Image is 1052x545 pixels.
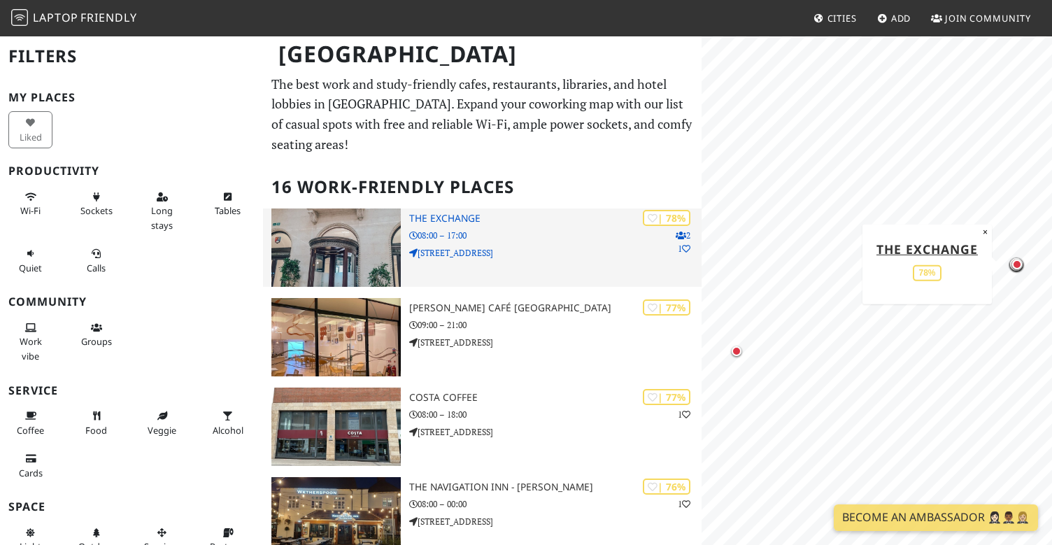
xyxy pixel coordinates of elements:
[827,12,857,24] span: Cities
[271,74,693,155] p: The best work and study-friendly cafes, restaurants, libraries, and hotel lobbies in [GEOGRAPHIC_...
[643,389,690,405] div: | 77%
[409,229,702,242] p: 08:00 – 17:00
[19,262,42,274] span: Quiet
[643,479,690,495] div: | 76%
[263,388,702,466] a: Costa Coffee | 77% 1 Costa Coffee 08:00 – 18:00 [STREET_ADDRESS]
[263,208,702,287] a: The Exchange | 78% 21 The Exchange 08:00 – 17:00 [STREET_ADDRESS]
[409,246,702,260] p: [STREET_ADDRESS]
[11,6,137,31] a: LaptopFriendly LaptopFriendly
[409,336,702,349] p: [STREET_ADDRESS]
[8,500,255,514] h3: Space
[876,240,978,257] a: The Exchange
[945,12,1031,24] span: Join Community
[8,164,255,178] h3: Productivity
[808,6,862,31] a: Cities
[8,35,255,78] h2: Filters
[1008,256,1025,273] div: Map marker
[872,6,917,31] a: Add
[74,185,118,222] button: Sockets
[271,298,401,376] img: Elio Café Birmingham
[151,204,173,231] span: Long stays
[678,497,690,511] p: 1
[409,213,702,225] h3: The Exchange
[80,204,113,217] span: Power sockets
[11,9,28,26] img: LaptopFriendly
[263,298,702,376] a: Elio Café Birmingham | 77% [PERSON_NAME] Café [GEOGRAPHIC_DATA] 09:00 – 21:00 [STREET_ADDRESS]
[215,204,241,217] span: Work-friendly tables
[8,295,255,309] h3: Community
[213,424,243,437] span: Alcohol
[1009,256,1025,273] div: Map marker
[267,35,699,73] h1: [GEOGRAPHIC_DATA]
[8,185,52,222] button: Wi-Fi
[20,335,42,362] span: People working
[206,185,250,222] button: Tables
[409,408,702,421] p: 08:00 – 18:00
[409,392,702,404] h3: Costa Coffee
[140,404,184,441] button: Veggie
[80,10,136,25] span: Friendly
[409,318,702,332] p: 09:00 – 21:00
[140,185,184,236] button: Long stays
[81,335,112,348] span: Group tables
[8,447,52,484] button: Cards
[271,208,401,287] img: The Exchange
[1007,255,1025,274] div: Map marker
[891,12,911,24] span: Add
[409,515,702,528] p: [STREET_ADDRESS]
[20,204,41,217] span: Stable Wi-Fi
[8,316,52,367] button: Work vibe
[8,242,52,279] button: Quiet
[913,265,941,281] div: 78%
[19,467,43,479] span: Credit cards
[409,302,702,314] h3: [PERSON_NAME] Café [GEOGRAPHIC_DATA]
[678,408,690,421] p: 1
[643,210,690,226] div: | 78%
[409,425,702,439] p: [STREET_ADDRESS]
[87,262,106,274] span: Video/audio calls
[925,6,1037,31] a: Join Community
[643,299,690,316] div: | 77%
[74,404,118,441] button: Food
[206,404,250,441] button: Alcohol
[33,10,78,25] span: Laptop
[271,388,401,466] img: Costa Coffee
[979,224,992,239] button: Close popup
[8,384,255,397] h3: Service
[85,424,107,437] span: Food
[8,91,255,104] h3: My Places
[148,424,176,437] span: Veggie
[409,481,702,493] h3: The Navigation Inn - [PERSON_NAME]
[409,497,702,511] p: 08:00 – 00:00
[271,166,693,208] h2: 16 Work-Friendly Places
[17,424,44,437] span: Coffee
[676,229,690,255] p: 2 1
[74,316,118,353] button: Groups
[8,404,52,441] button: Coffee
[74,242,118,279] button: Calls
[728,343,745,360] div: Map marker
